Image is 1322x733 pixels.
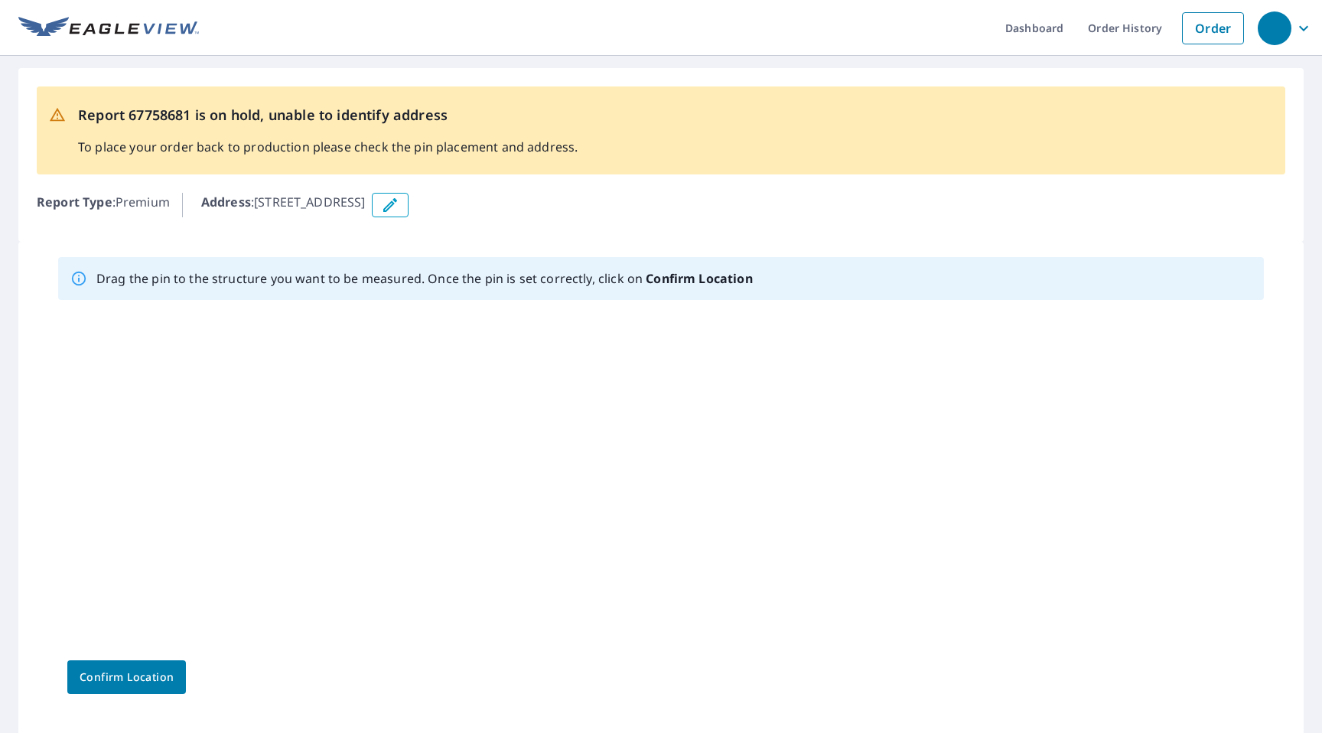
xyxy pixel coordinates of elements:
p: : Premium [37,193,170,217]
b: Address [201,194,251,210]
b: Report Type [37,194,112,210]
b: Confirm Location [646,270,752,287]
p: Drag the pin to the structure you want to be measured. Once the pin is set correctly, click on [96,269,753,288]
img: EV Logo [18,17,199,40]
a: Order [1182,12,1244,44]
span: Confirm Location [80,668,174,687]
p: Report 67758681 is on hold, unable to identify address [78,105,578,125]
p: To place your order back to production please check the pin placement and address. [78,138,578,156]
p: : [STREET_ADDRESS] [201,193,366,217]
button: Confirm Location [67,660,186,694]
